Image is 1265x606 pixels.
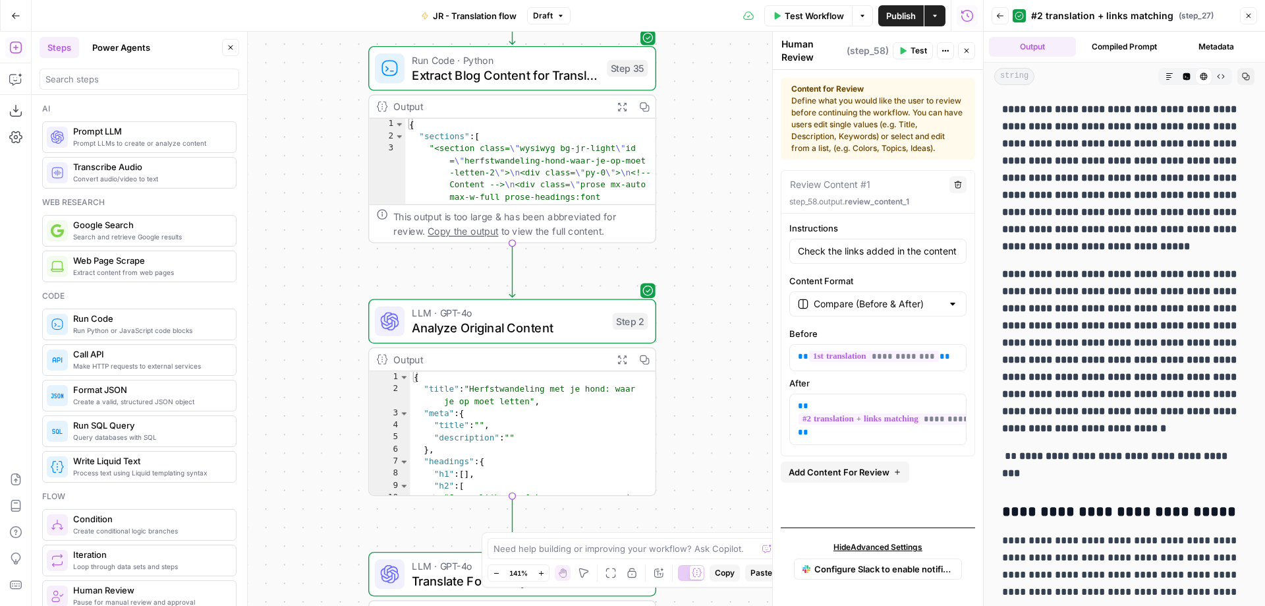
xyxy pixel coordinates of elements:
[802,561,810,577] img: Slack
[73,138,225,148] span: Prompt LLMs to create or analyze content
[73,454,225,468] span: Write Liquid Text
[73,383,225,396] span: Format JSON
[433,9,517,22] span: JR - Translation flow
[399,480,409,492] span: Toggle code folding, rows 9 through 14
[413,5,524,26] button: JR - Translation flow
[73,312,225,325] span: Run Code
[40,37,79,58] button: Steps
[393,99,605,114] div: Output
[45,73,233,86] input: Search steps
[73,512,225,526] span: Condition
[73,361,225,371] span: Make HTTP requests to external services
[785,9,844,22] span: Test Workflow
[886,9,916,22] span: Publish
[791,83,965,154] div: Define what you would like the user to review before continuing the workflow. You can have users ...
[789,466,889,479] span: Add Content For Review
[994,68,1034,85] span: string
[715,567,735,579] span: Copy
[412,318,605,337] span: Analyze Original Content
[42,103,237,115] div: Ai
[369,468,410,480] div: 8
[369,456,410,468] div: 7
[789,327,967,340] label: Before
[42,197,237,208] div: Web research
[764,5,852,26] button: Test Workflow
[794,559,962,580] a: SlackConfigure Slack to enable notifications
[791,83,965,95] strong: Content for Review
[73,325,225,336] span: Run Python or JavaScript code blocks
[412,66,600,84] span: Extract Blog Content for Translation
[833,541,922,553] span: Hide Advanced Settings
[369,432,410,444] div: 5
[73,218,225,231] span: Google Search
[73,561,225,572] span: Loop through data sets and steps
[911,45,927,57] span: Test
[789,274,967,288] label: Content Format
[73,548,225,561] span: Iteration
[42,491,237,502] div: Flow
[412,559,602,574] span: LLM · GPT-4o
[369,480,410,492] div: 9
[412,305,605,320] span: LLM · GPT-4o
[73,526,225,536] span: Create conditional logic branches
[369,384,410,408] div: 2
[878,5,924,26] button: Publish
[509,496,515,550] g: Edge from step_2 to step_18
[509,243,515,297] g: Edge from step_35 to step_2
[789,196,967,208] p: step_58.output.
[73,125,225,138] span: Prompt LLM
[845,197,909,206] span: review_content_1
[750,567,772,579] span: Paste
[710,564,740,582] button: Copy
[73,396,225,407] span: Create a valid, structured JSON object
[394,131,405,142] span: Toggle code folding, rows 2 through 4
[73,468,225,478] span: Process text using Liquid templating syntax
[369,444,410,456] div: 6
[847,44,889,57] span: ( step_58 )
[42,290,237,302] div: Code
[399,456,409,468] span: Toggle code folding, rows 7 through 23
[814,297,942,311] input: Compare (Before & After)
[412,572,602,590] span: Translate Focus Keyword
[533,10,553,22] span: Draft
[393,352,605,367] div: Output
[369,408,410,419] div: 3
[73,584,225,597] span: Human Review
[607,60,648,76] div: Step 35
[781,462,909,483] button: Add Content For Review
[73,173,225,184] span: Convert audio/video to text
[369,119,405,131] div: 1
[989,37,1076,57] button: Output
[1031,9,1173,22] span: #2 translation + links matching
[412,53,600,68] span: Run Code · Python
[527,7,571,24] button: Draft
[893,42,933,59] button: Test
[369,420,410,432] div: 4
[84,37,158,58] button: Power Agents
[789,222,967,235] label: Instructions
[394,119,405,131] span: Toggle code folding, rows 1 through 5
[369,131,405,142] div: 2
[1173,37,1260,57] button: Metadata
[428,226,498,237] span: Copy the output
[73,160,225,173] span: Transcribe Audio
[368,46,656,243] div: Run Code · PythonExtract Blog Content for TranslationStep 35Output{ "sections":[ "<section class=...
[1179,10,1214,22] span: ( step_27 )
[399,371,409,383] span: Toggle code folding, rows 1 through 78
[798,245,958,258] input: Enter instructions for what needs to be reviewed
[814,562,953,576] span: Configure Slack to enable notifications
[73,348,225,361] span: Call API
[399,408,409,419] span: Toggle code folding, rows 3 through 6
[789,377,967,390] label: After
[369,371,410,383] div: 1
[73,432,225,442] span: Query databases with SQL
[369,493,410,517] div: 10
[73,419,225,432] span: Run SQL Query
[781,38,843,64] textarea: Human Review
[745,564,777,582] button: Paste
[73,231,225,242] span: Search and retrieve Google results
[509,568,528,578] span: 141%
[393,209,648,239] div: This output is too large & has been abbreviated for review. to view the full content.
[73,267,225,278] span: Extract content from web pages
[613,313,648,330] div: Step 2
